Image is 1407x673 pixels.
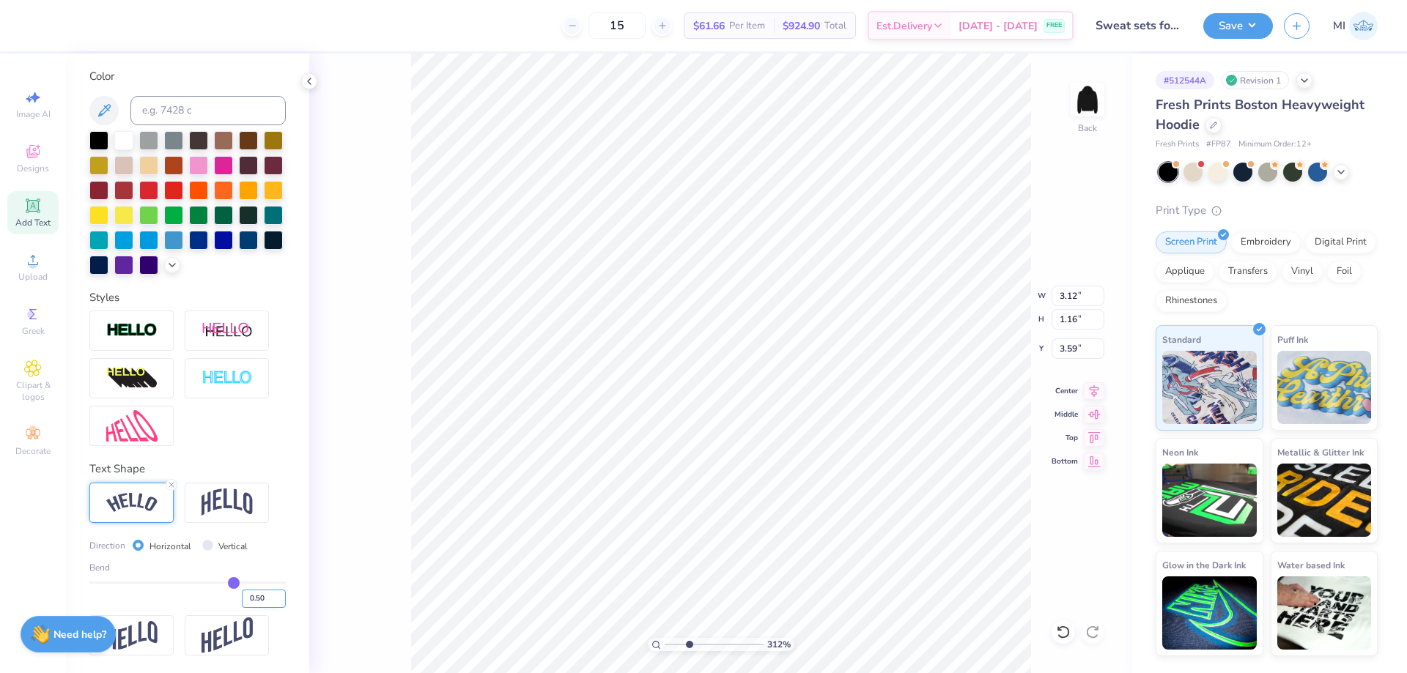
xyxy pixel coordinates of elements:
[588,12,646,39] input: – –
[1156,290,1227,312] div: Rhinestones
[1219,261,1277,283] div: Transfers
[22,325,45,337] span: Greek
[1078,122,1097,135] div: Back
[1156,202,1378,219] div: Print Type
[106,493,158,513] img: Arc
[1052,456,1078,466] span: Bottom
[89,539,125,552] span: Direction
[1327,261,1362,283] div: Foil
[1349,12,1378,40] img: Mark Isaac
[15,445,51,457] span: Decorate
[89,561,110,574] span: Bend
[1282,261,1323,283] div: Vinyl
[824,18,846,34] span: Total
[1333,12,1378,40] a: MI
[693,18,725,34] span: $61.66
[218,540,248,553] label: Vertical
[149,540,191,553] label: Horizontal
[1162,557,1246,573] span: Glow in the Dark Ink
[1052,433,1078,443] span: Top
[202,321,253,340] img: Shadow
[1277,557,1345,573] span: Water based Ink
[1206,138,1231,151] span: # FP87
[202,617,253,653] img: Rise
[783,18,820,34] span: $924.90
[89,461,286,477] div: Text Shape
[1156,261,1214,283] div: Applique
[106,621,158,650] img: Flag
[1052,386,1078,396] span: Center
[1277,445,1364,460] span: Metallic & Glitter Ink
[106,410,158,442] img: Free Distort
[1156,231,1227,253] div: Screen Print
[1277,332,1308,347] span: Puff Ink
[202,370,253,387] img: Negative Space
[1305,231,1376,253] div: Digital Print
[1333,18,1345,34] span: MI
[1156,138,1199,151] span: Fresh Prints
[7,379,59,403] span: Clipart & logos
[1085,11,1192,40] input: Untitled Design
[18,271,48,283] span: Upload
[16,108,51,120] span: Image AI
[1162,332,1201,347] span: Standard
[1073,85,1102,114] img: Back
[1162,576,1257,650] img: Glow in the Dark Ink
[959,18,1038,34] span: [DATE] - [DATE]
[1238,138,1312,151] span: Minimum Order: 12 +
[1162,351,1257,424] img: Standard
[1277,351,1372,424] img: Puff Ink
[1046,21,1062,31] span: FREE
[1203,13,1273,39] button: Save
[1052,409,1078,420] span: Middle
[89,289,286,306] div: Styles
[1156,71,1214,89] div: # 512544A
[767,638,791,651] span: 312 %
[202,488,253,516] img: Arch
[876,18,932,34] span: Est. Delivery
[1277,464,1372,537] img: Metallic & Glitter Ink
[130,96,286,125] input: e.g. 7428 c
[106,367,158,390] img: 3d Illusion
[1222,71,1289,89] div: Revision 1
[106,322,158,339] img: Stroke
[1277,576,1372,650] img: Water based Ink
[1231,231,1301,253] div: Embroidery
[17,163,49,174] span: Designs
[729,18,765,34] span: Per Item
[15,217,51,228] span: Add Text
[89,68,286,85] div: Color
[53,628,106,642] strong: Need help?
[1162,445,1198,460] span: Neon Ink
[1162,464,1257,537] img: Neon Ink
[1156,96,1364,133] span: Fresh Prints Boston Heavyweight Hoodie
